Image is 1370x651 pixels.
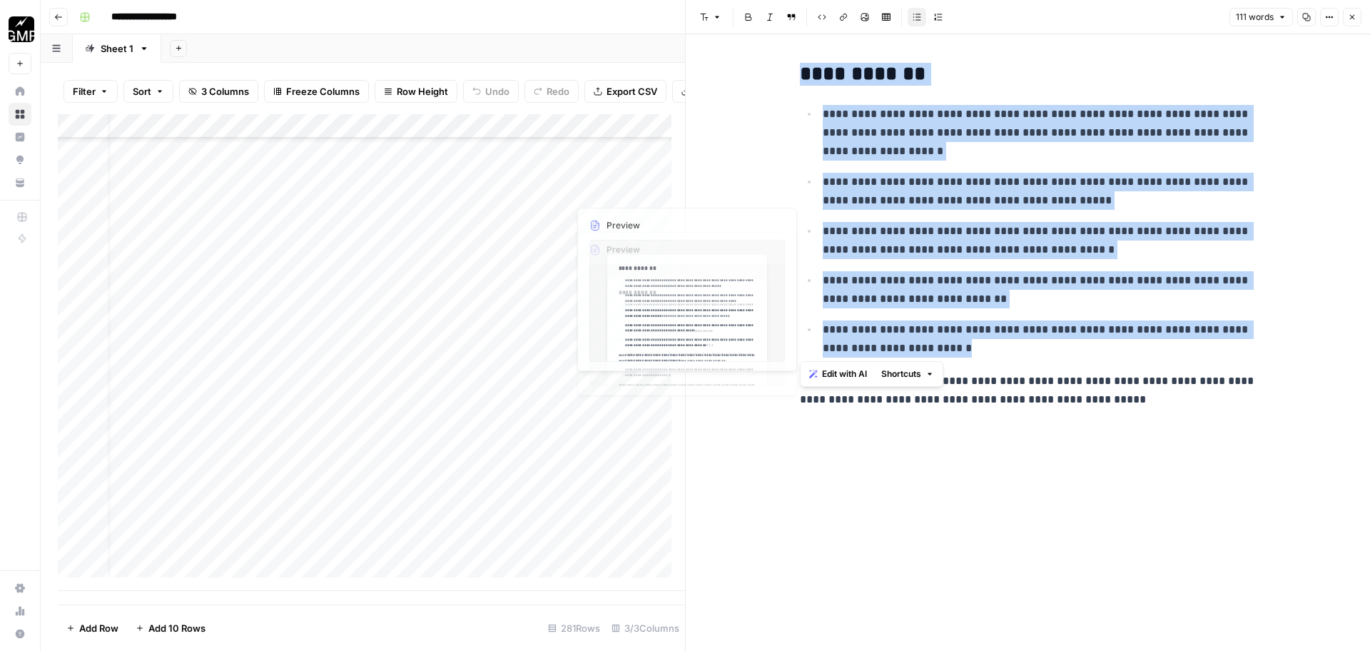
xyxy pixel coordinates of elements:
span: Redo [547,84,569,99]
span: Add Row [79,621,118,635]
a: Opportunities [9,148,31,171]
div: Sheet 1 [101,41,133,56]
div: 281 Rows [542,617,606,640]
span: 111 words [1236,11,1274,24]
a: Home [9,80,31,103]
span: Sort [133,84,151,99]
a: Usage [9,600,31,622]
button: Filter [64,80,118,103]
button: Row Height [375,80,457,103]
span: Row Height [397,84,448,99]
a: Your Data [9,171,31,194]
a: Settings [9,577,31,600]
span: Add 10 Rows [148,621,205,635]
span: Shortcuts [881,368,921,380]
div: 3/3 Columns [606,617,685,640]
a: Browse [9,103,31,126]
button: Help + Support [9,622,31,645]
span: 3 Columns [201,84,249,99]
span: Undo [485,84,509,99]
button: Add Row [58,617,127,640]
button: Export CSV [584,80,666,103]
a: Sheet 1 [73,34,161,63]
button: Sort [123,80,173,103]
button: Shortcuts [876,365,940,383]
button: Redo [524,80,579,103]
span: Edit with AI [822,368,867,380]
button: Workspace: Growth Marketing Pro [9,11,31,47]
button: Freeze Columns [264,80,369,103]
button: Add 10 Rows [127,617,214,640]
span: Export CSV [607,84,657,99]
button: 111 words [1229,8,1293,26]
button: Edit with AI [803,365,873,383]
button: 3 Columns [179,80,258,103]
a: Insights [9,126,31,148]
span: Filter [73,84,96,99]
img: Growth Marketing Pro Logo [9,16,34,42]
button: Undo [463,80,519,103]
span: Freeze Columns [286,84,360,99]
